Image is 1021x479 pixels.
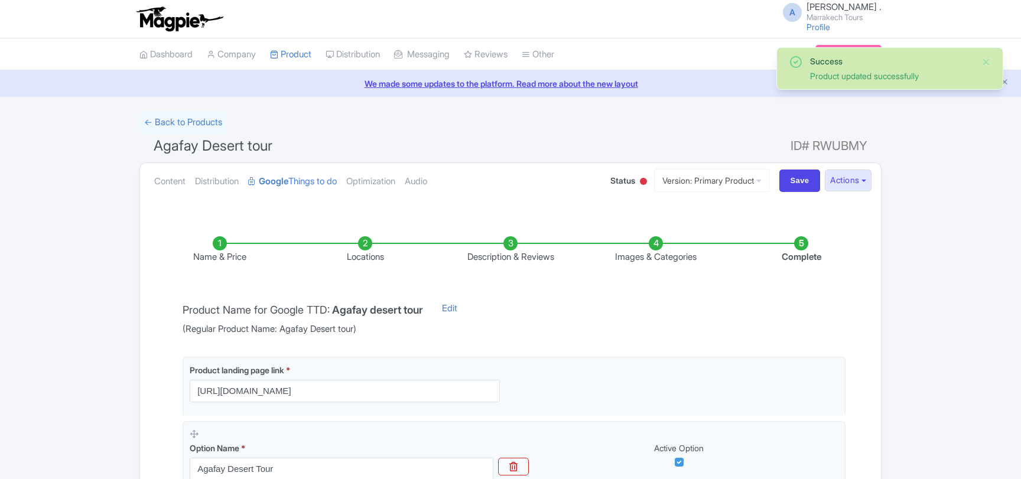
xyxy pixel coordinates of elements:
[190,365,284,375] span: Product landing page link
[729,236,874,264] li: Complete
[810,70,972,82] div: Product updated successfully
[638,173,649,191] div: Inactive
[147,236,292,264] li: Name & Price
[1000,76,1009,90] button: Close announcement
[183,322,423,336] span: (Regular Product Name: Agafay Desert tour)
[464,38,508,71] a: Reviews
[405,163,427,200] a: Audio
[807,22,830,32] a: Profile
[810,55,972,67] div: Success
[779,170,821,192] input: Save
[583,236,729,264] li: Images & Categories
[134,6,225,32] img: logo-ab69f6fb50320c5b225c76a69d11143b.png
[654,443,704,453] span: Active Option
[807,1,882,12] span: [PERSON_NAME] .
[981,55,991,69] button: Close
[139,38,193,71] a: Dashboard
[248,163,337,200] a: GoogleThings to do
[522,38,554,71] a: Other
[807,14,882,21] small: Marrakech Tours
[292,236,438,264] li: Locations
[139,111,227,134] a: ← Back to Products
[259,175,288,188] strong: Google
[154,163,186,200] a: Content
[783,3,802,22] span: A
[791,134,867,158] span: ID# RWUBMY
[270,38,311,71] a: Product
[394,38,450,71] a: Messaging
[430,302,469,336] a: Edit
[190,443,239,453] span: Option Name
[610,174,635,187] span: Status
[776,2,882,21] a: A [PERSON_NAME] . Marrakech Tours
[183,304,330,316] span: Product Name for Google TTD:
[195,163,239,200] a: Distribution
[825,170,872,191] button: Actions
[346,163,395,200] a: Optimization
[438,236,583,264] li: Description & Reviews
[326,38,380,71] a: Distribution
[7,77,1014,90] a: We made some updates to the platform. Read more about the new layout
[190,380,500,402] input: Product landing page link
[815,45,882,63] a: Subscription
[654,169,770,192] a: Version: Primary Product
[154,137,272,154] span: Agafay Desert tour
[207,38,256,71] a: Company
[332,304,423,316] h4: Agafay desert tour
